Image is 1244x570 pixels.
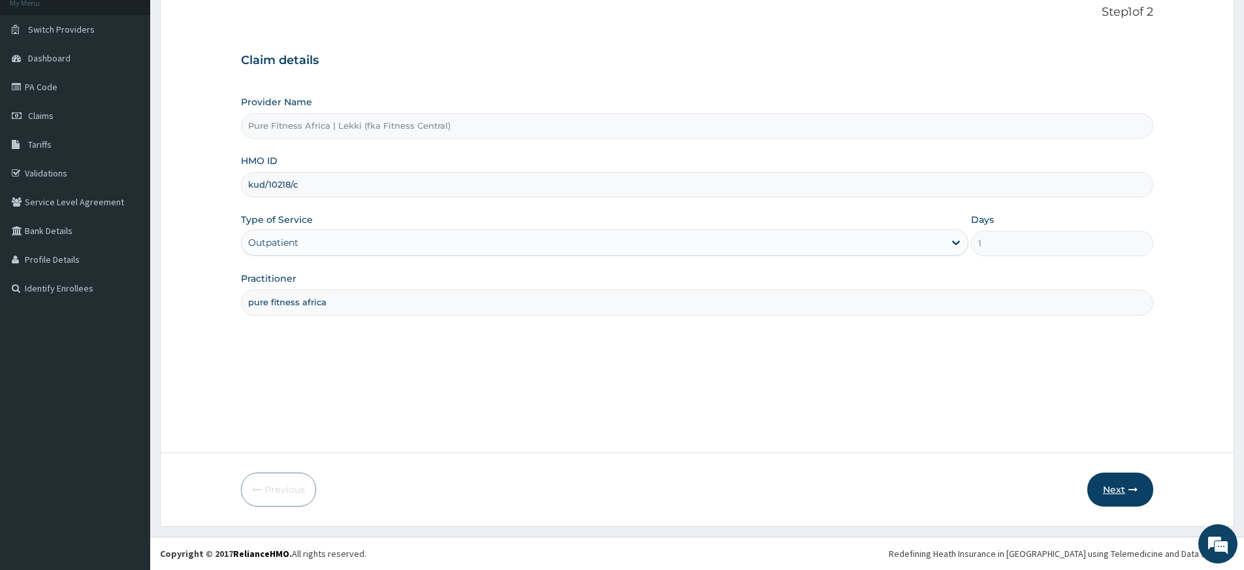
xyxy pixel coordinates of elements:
[68,73,219,90] div: Chat with us now
[241,213,313,226] label: Type of Service
[241,95,312,109] label: Provider Name
[76,165,180,297] span: We're online!
[214,7,246,38] div: Minimize live chat window
[24,65,53,98] img: d_794563401_company_1708531726252_794563401
[241,5,1153,20] p: Step 1 of 2
[241,54,1153,68] h3: Claim details
[241,473,316,507] button: Previous
[1087,473,1153,507] button: Next
[971,213,994,226] label: Days
[241,272,296,285] label: Practitioner
[150,537,1244,570] footer: All rights reserved.
[241,172,1153,197] input: Enter HMO ID
[889,547,1234,560] div: Redefining Heath Insurance in [GEOGRAPHIC_DATA] using Telemedicine and Data Science!
[241,290,1153,315] input: Enter Name
[28,24,95,35] span: Switch Providers
[160,548,292,560] strong: Copyright © 2017 .
[7,357,249,403] textarea: Type your message and hit 'Enter'
[241,154,278,167] label: HMO ID
[28,110,54,122] span: Claims
[28,52,71,64] span: Dashboard
[233,548,289,560] a: RelianceHMO
[28,139,52,150] span: Tariffs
